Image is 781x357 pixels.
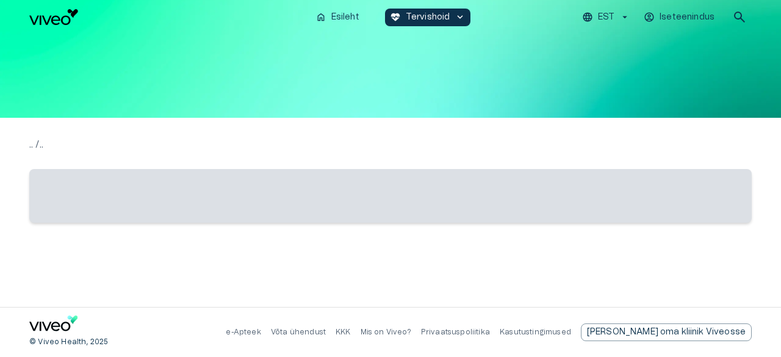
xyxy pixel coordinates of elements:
span: ecg_heart [390,12,401,23]
img: Viveo logo [29,9,78,25]
p: .. / .. [29,137,752,152]
a: Kasutustingimused [500,328,571,336]
p: Tervishoid [406,11,450,24]
button: open search modal [727,5,752,29]
p: EST [598,11,614,24]
span: ‌ [29,169,752,223]
a: Send email to partnership request to viveo [581,323,752,341]
a: Navigate to homepage [29,9,306,25]
p: © Viveo Health, 2025 [29,337,108,347]
span: keyboard_arrow_down [455,12,466,23]
button: ecg_heartTervishoidkeyboard_arrow_down [385,9,471,26]
p: Mis on Viveo? [361,327,411,337]
p: Võta ühendust [271,327,326,337]
button: Iseteenindus [642,9,718,26]
span: search [732,10,747,24]
p: Iseteenindus [660,11,714,24]
a: Navigate to home page [29,316,78,336]
a: e-Apteek [226,328,261,336]
a: KKK [336,328,351,336]
button: EST [580,9,632,26]
button: homeEsileht [311,9,365,26]
a: Privaatsuspoliitika [421,328,490,336]
span: home [315,12,326,23]
p: [PERSON_NAME] oma kliinik Viveosse [587,326,746,339]
p: Esileht [331,11,359,24]
div: [PERSON_NAME] oma kliinik Viveosse [581,323,752,341]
